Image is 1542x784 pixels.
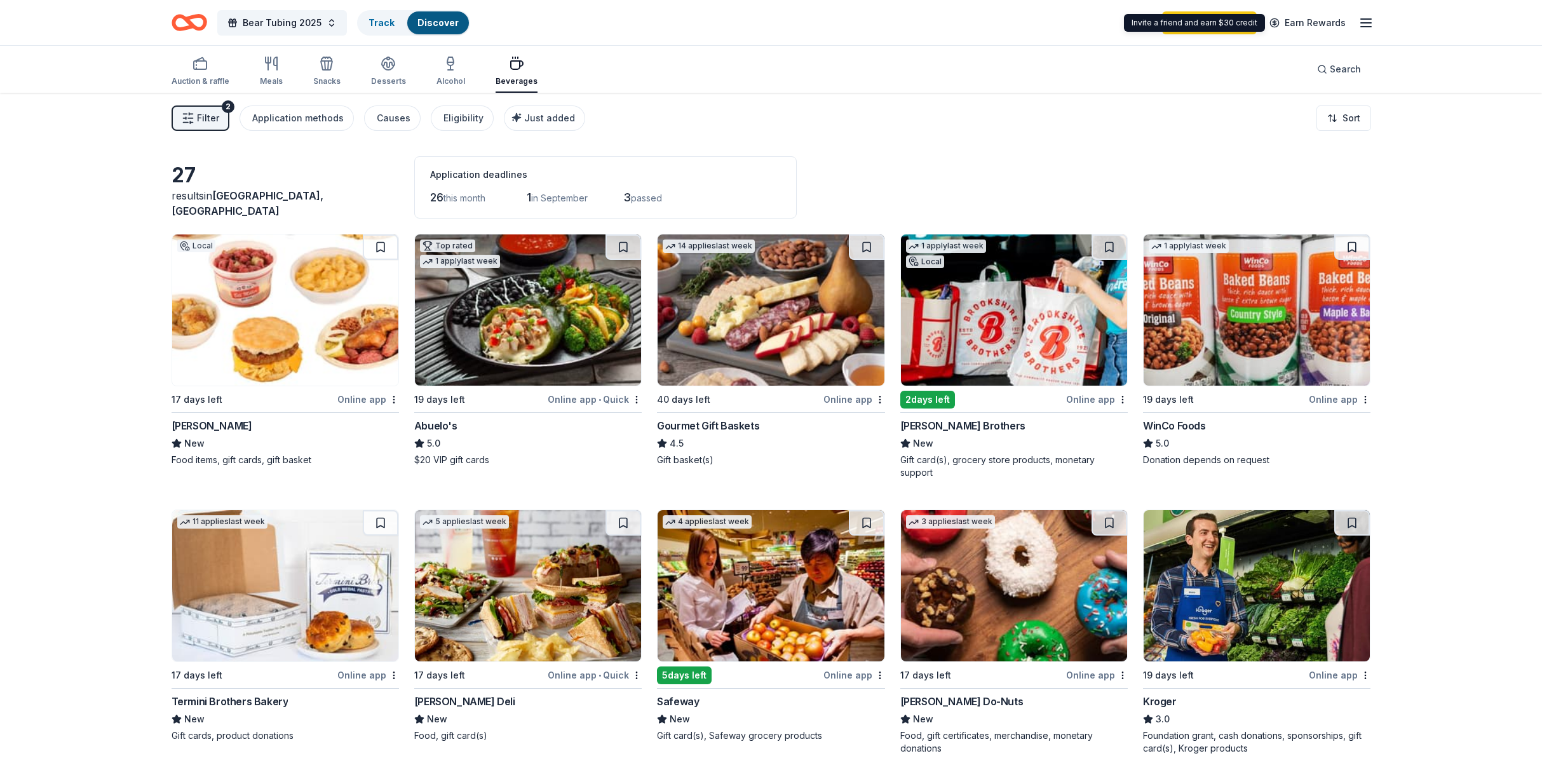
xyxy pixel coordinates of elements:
[657,666,712,684] div: 5 days left
[913,436,933,451] span: New
[548,391,642,407] div: Online app Quick
[658,234,884,386] img: Image for Gourmet Gift Baskets
[1156,712,1170,727] span: 3.0
[217,10,347,36] button: Bear Tubing 2025
[1330,62,1361,77] span: Search
[670,436,684,451] span: 4.5
[900,729,1128,755] div: Food, gift certificates, merchandise, monetary donations
[172,234,399,466] a: Image for Bill MillerLocal17 days leftOnline app[PERSON_NAME]NewFood items, gift cards, gift basket
[1144,234,1370,386] img: Image for WinCo Foods
[1156,436,1169,451] span: 5.0
[823,391,885,407] div: Online app
[172,694,288,709] div: Termini Brothers Bakery
[657,454,884,466] div: Gift basket(s)
[906,515,995,529] div: 3 applies last week
[900,391,955,409] div: 2 days left
[599,670,601,680] span: •
[906,255,944,268] div: Local
[371,76,406,86] div: Desserts
[900,510,1128,755] a: Image for Shipley Do-Nuts3 applieslast week17 days leftOnline app[PERSON_NAME] Do-NutsNewFood, gi...
[631,193,662,203] span: passed
[900,418,1025,433] div: [PERSON_NAME] Brothers
[313,51,341,93] button: Snacks
[657,234,884,466] a: Image for Gourmet Gift Baskets14 applieslast week40 days leftOnline appGourmet Gift Baskets4.5Gif...
[913,712,933,727] span: New
[1309,667,1370,683] div: Online app
[313,76,341,86] div: Snacks
[172,510,399,742] a: Image for Termini Brothers Bakery11 applieslast week17 days leftOnline appTermini Brothers Bakery...
[901,234,1127,386] img: Image for Brookshire Brothers
[531,193,588,203] span: in September
[670,712,690,727] span: New
[172,418,252,433] div: [PERSON_NAME]
[252,111,344,126] div: Application methods
[260,76,283,86] div: Meals
[337,667,399,683] div: Online app
[1307,57,1371,82] button: Search
[414,510,642,742] a: Image for McAlister's Deli5 applieslast week17 days leftOnline app•Quick[PERSON_NAME] DeliNewFood...
[377,111,410,126] div: Causes
[371,51,406,93] button: Desserts
[1143,729,1370,755] div: Foundation grant, cash donations, sponsorships, gift card(s), Kroger products
[623,191,631,204] span: 3
[184,436,205,451] span: New
[172,454,399,466] div: Food items, gift cards, gift basket
[1162,11,1257,34] a: Start free trial
[436,76,465,86] div: Alcohol
[1144,510,1370,661] img: Image for Kroger
[243,15,321,30] span: Bear Tubing 2025
[527,191,531,204] span: 1
[1143,668,1194,683] div: 19 days left
[420,255,500,268] div: 1 apply last week
[1143,392,1194,407] div: 19 days left
[177,515,267,529] div: 11 applies last week
[427,712,447,727] span: New
[172,668,222,683] div: 17 days left
[414,694,515,709] div: [PERSON_NAME] Deli
[1149,240,1229,253] div: 1 apply last week
[1309,391,1370,407] div: Online app
[900,694,1024,709] div: [PERSON_NAME] Do-Nuts
[184,712,205,727] span: New
[172,163,399,188] div: 27
[430,167,781,182] div: Application deadlines
[900,234,1128,479] a: Image for Brookshire Brothers1 applylast weekLocal2days leftOnline app[PERSON_NAME] BrothersNewGi...
[657,694,699,709] div: Safeway
[1066,391,1128,407] div: Online app
[197,111,219,126] span: Filter
[657,392,710,407] div: 40 days left
[172,729,399,742] div: Gift cards, product donations
[657,510,884,742] a: Image for Safeway4 applieslast week5days leftOnline appSafewayNewGift card(s), Safeway grocery pr...
[420,240,475,252] div: Top rated
[240,105,354,131] button: Application methods
[1143,454,1370,466] div: Donation depends on request
[414,668,465,683] div: 17 days left
[430,191,443,204] span: 26
[172,392,222,407] div: 17 days left
[900,668,951,683] div: 17 days left
[260,51,283,93] button: Meals
[901,510,1127,661] img: Image for Shipley Do-Nuts
[657,729,884,742] div: Gift card(s), Safeway grocery products
[900,454,1128,479] div: Gift card(s), grocery store products, monetary support
[431,105,494,131] button: Eligibility
[823,667,885,683] div: Online app
[369,17,395,28] a: Track
[1124,14,1265,32] div: Invite a friend and earn $30 credit
[414,234,642,466] a: Image for Abuelo's Top rated1 applylast week19 days leftOnline app•QuickAbuelo's5.0$20 VIP gift c...
[364,105,421,131] button: Causes
[357,10,470,36] button: TrackDiscover
[524,112,575,123] span: Just added
[663,515,752,529] div: 4 applies last week
[1316,105,1371,131] button: Sort
[172,188,399,219] div: results
[172,189,323,217] span: in
[172,510,398,661] img: Image for Termini Brothers Bakery
[436,51,465,93] button: Alcohol
[1143,418,1206,433] div: WinCo Foods
[417,17,459,28] a: Discover
[415,234,641,386] img: Image for Abuelo's
[172,76,229,86] div: Auction & raffle
[548,667,642,683] div: Online app Quick
[414,454,642,466] div: $20 VIP gift cards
